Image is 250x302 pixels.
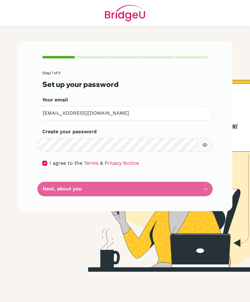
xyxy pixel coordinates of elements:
span: Step 1 of 5 [42,70,60,75]
label: Create your password [42,128,97,135]
span: & [100,160,103,166]
a: Terms [84,160,98,166]
h3: Set up your password [42,80,208,88]
span: I agree to the [50,160,82,166]
a: Privacy Notice [105,160,139,166]
label: Your email [42,96,68,104]
input: Insert your email* [37,106,213,121]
